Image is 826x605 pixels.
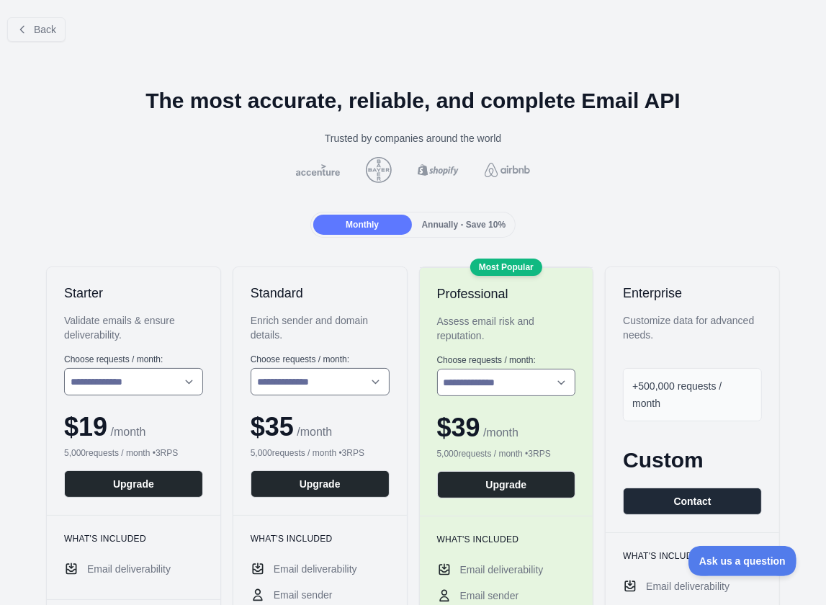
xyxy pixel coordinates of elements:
[646,579,730,593] span: Email deliverability
[623,550,762,562] h3: What's included
[274,588,333,602] span: Email sender
[688,546,797,576] iframe: Toggle Customer Support
[64,533,203,544] h3: What's included
[274,562,357,576] span: Email deliverability
[460,563,544,577] span: Email deliverability
[87,562,171,576] span: Email deliverability
[251,533,390,544] h3: What's included
[460,588,519,603] span: Email sender
[437,534,576,545] h3: What's included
